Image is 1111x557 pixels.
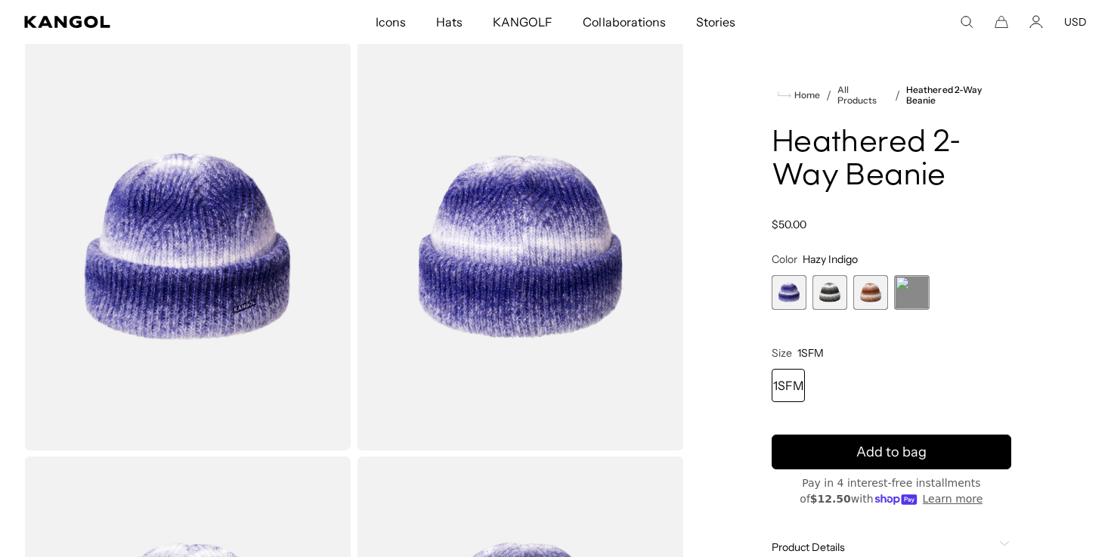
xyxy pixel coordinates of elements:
img: color-hazy-indigo [24,42,351,450]
img: color-hazy-indigo [357,42,683,450]
label: Sulphur [894,275,929,310]
a: Heathered 2-Way Beanie [906,85,1011,106]
label: Rustic Caramel [853,275,888,310]
span: Size [772,346,792,360]
li: / [820,86,831,104]
nav: breadcrumbs [772,85,1011,106]
a: Home [778,88,820,102]
div: 2 of 4 [812,275,847,310]
span: Product Details [772,540,993,554]
li: / [889,86,900,104]
div: 1SFM [772,369,805,402]
a: Kangol [24,16,249,28]
span: Home [791,90,820,101]
span: Add to bag [856,442,927,463]
h1: Heathered 2-Way Beanie [772,127,1011,193]
button: Add to bag [772,435,1011,469]
div: 1 of 4 [772,275,806,310]
div: 3 of 4 [853,275,888,310]
label: Hazy Indigo [772,275,806,310]
a: All Products [837,85,889,106]
summary: Search here [960,15,973,29]
span: $50.00 [772,218,806,231]
a: Account [1029,15,1043,29]
label: Black [812,275,847,310]
button: Cart [995,15,1008,29]
span: Hazy Indigo [803,252,858,266]
div: 4 of 4 [894,275,929,310]
span: 1SFM [797,346,824,360]
span: Color [772,252,797,266]
button: USD [1064,15,1087,29]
